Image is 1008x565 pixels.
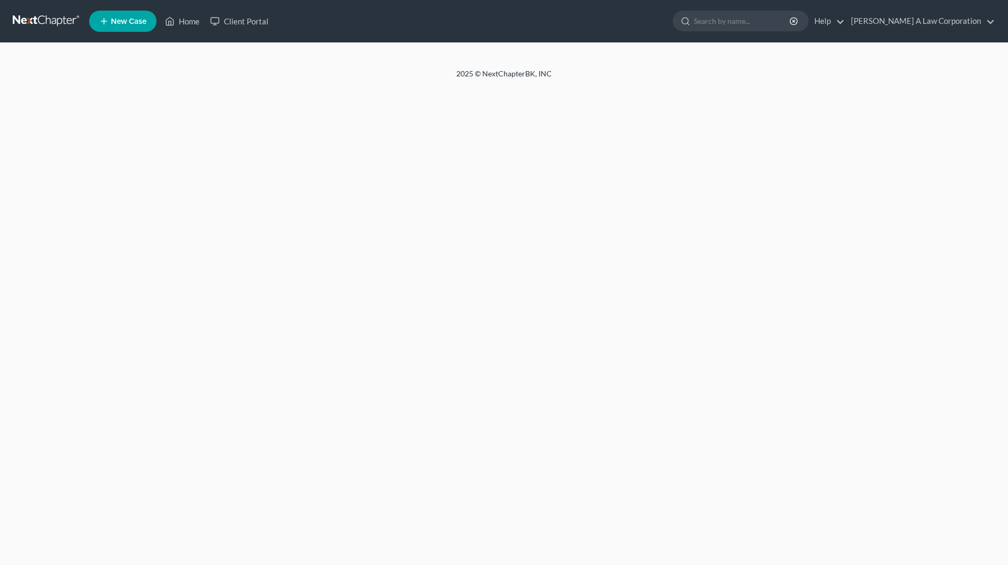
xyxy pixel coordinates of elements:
a: [PERSON_NAME] A Law Corporation [846,12,995,31]
a: Help [809,12,845,31]
div: 2025 © NextChapterBK, INC [202,68,806,88]
a: Home [160,12,205,31]
span: New Case [111,18,146,25]
input: Search by name... [694,11,791,31]
a: Client Portal [205,12,274,31]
